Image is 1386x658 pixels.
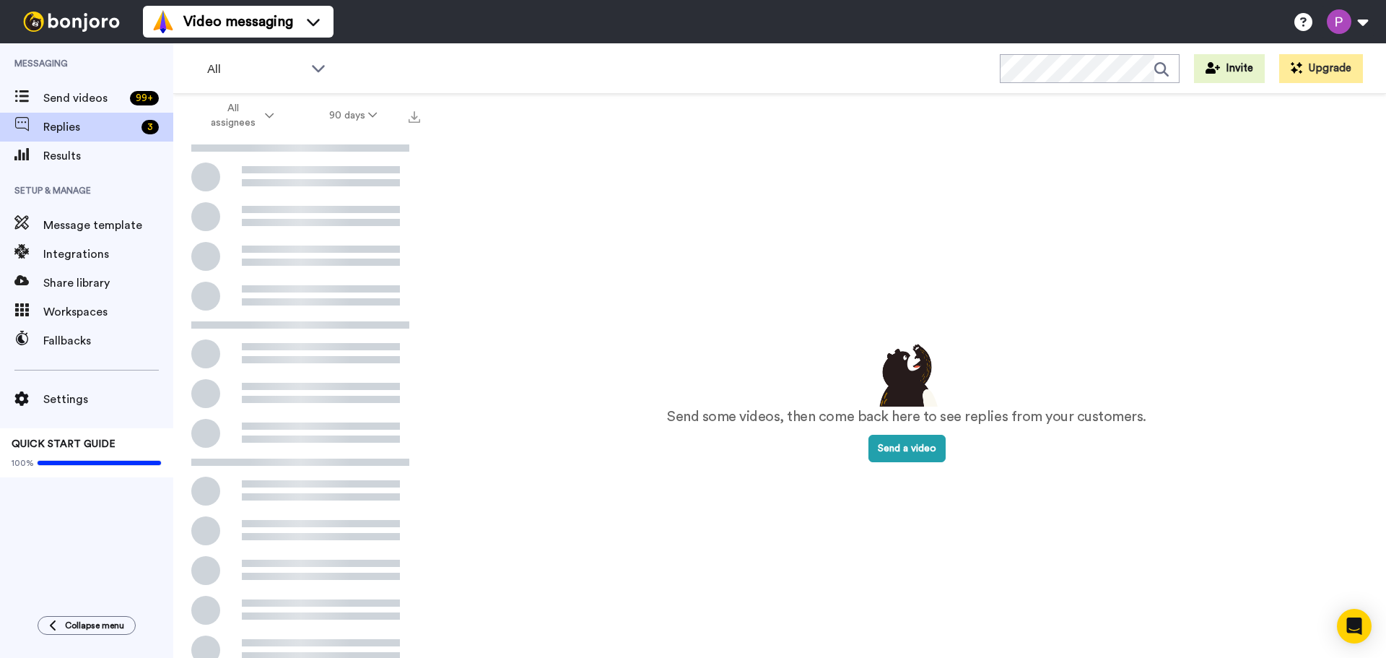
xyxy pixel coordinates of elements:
[65,620,124,631] span: Collapse menu
[868,443,946,454] a: Send a video
[868,435,946,462] button: Send a video
[871,340,943,407] img: results-emptystates.png
[43,274,173,292] span: Share library
[17,12,126,32] img: bj-logo-header-white.svg
[43,391,173,408] span: Settings
[1279,54,1363,83] button: Upgrade
[409,111,420,123] img: export.svg
[43,118,136,136] span: Replies
[43,246,173,263] span: Integrations
[302,103,405,129] button: 90 days
[43,90,124,107] span: Send videos
[404,105,424,126] button: Export all results that match these filters now.
[141,120,159,134] div: 3
[43,217,173,234] span: Message template
[12,439,115,449] span: QUICK START GUIDE
[176,95,302,136] button: All assignees
[130,91,159,105] div: 99 +
[1337,609,1372,644] div: Open Intercom Messenger
[12,457,34,469] span: 100%
[152,10,175,33] img: vm-color.svg
[38,616,136,635] button: Collapse menu
[204,101,262,130] span: All assignees
[43,147,173,165] span: Results
[667,407,1146,428] p: Send some videos, then come back here to see replies from your customers.
[1194,54,1265,83] button: Invite
[43,303,173,321] span: Workspaces
[183,12,293,32] span: Video messaging
[43,332,173,350] span: Fallbacks
[207,61,304,78] span: All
